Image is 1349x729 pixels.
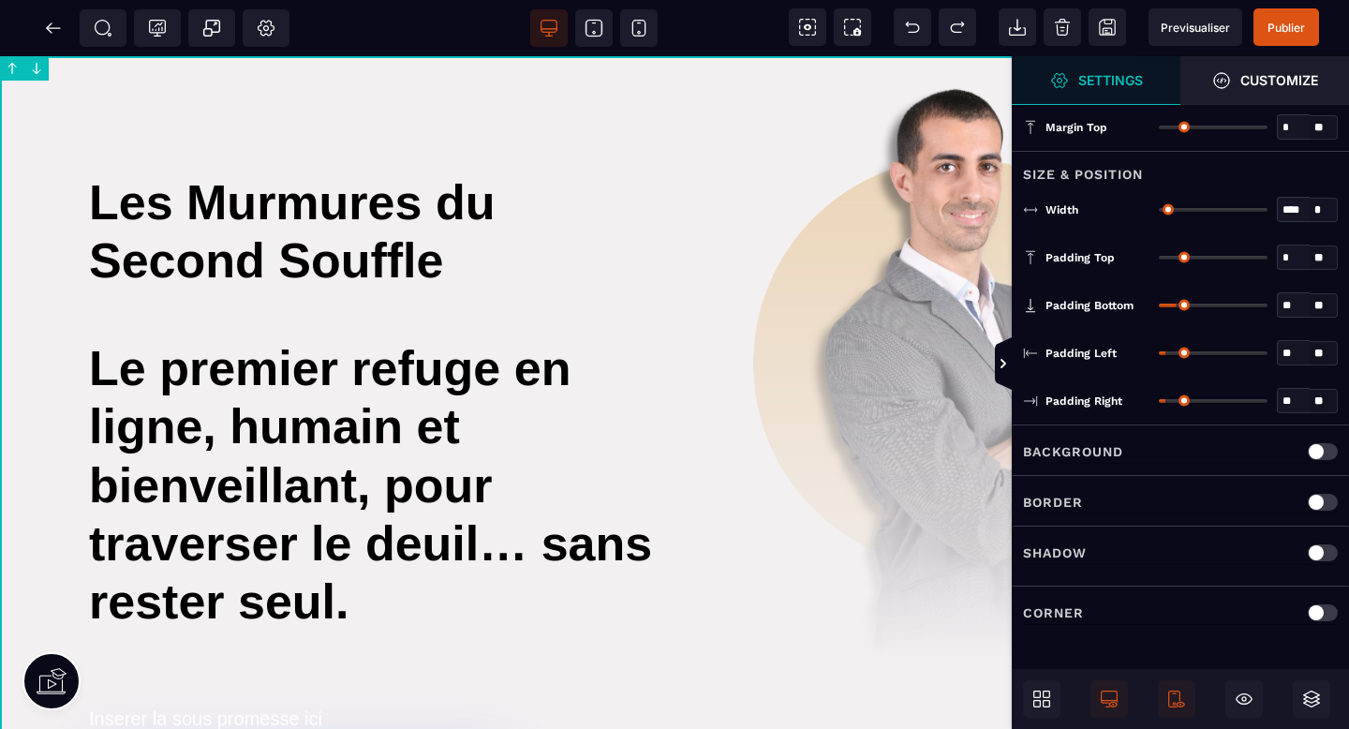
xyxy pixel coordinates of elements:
[1161,21,1230,35] span: Previsualiser
[1225,680,1263,718] span: Hide/Show Block
[1023,491,1083,513] p: Border
[1045,202,1078,217] span: Width
[1045,394,1122,409] span: Padding Right
[1293,680,1330,718] span: Open Layers
[94,19,112,37] span: SEO
[89,285,652,573] strong: Le premier refuge en ligne, humain et bienveillant, pour traverser le deuil… sans rester seul.
[1180,56,1349,105] span: Open Style Manager
[1023,542,1087,564] p: Shadow
[148,19,167,37] span: Tracking
[1045,120,1107,135] span: Margin Top
[734,14,1202,601] img: 4590b4ef9096d7aee452c32234ac9a0e_img.png
[89,647,674,678] text: Inserer la sous promesse ici
[257,19,275,37] span: Setting Body
[1023,680,1060,718] span: Open Blocks
[1045,346,1117,361] span: Padding Left
[89,119,495,231] span: Les Murmures du Second Souffle
[1090,680,1128,718] span: Desktop Only
[1023,440,1123,463] p: Background
[1158,680,1195,718] span: Mobile Only
[1149,8,1242,46] span: Preview
[1045,250,1115,265] span: Padding Top
[789,8,826,46] span: View components
[1078,73,1143,87] strong: Settings
[1023,602,1084,624] p: Corner
[834,8,871,46] span: Screenshot
[1012,151,1349,186] div: Size & Position
[1240,73,1318,87] strong: Customize
[1012,56,1180,105] span: Settings
[202,19,221,37] span: Popup
[1267,21,1305,35] span: Publier
[1045,298,1134,313] span: Padding Bottom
